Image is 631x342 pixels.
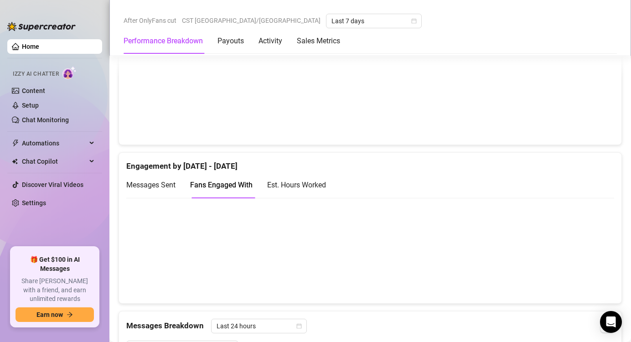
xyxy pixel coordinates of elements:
[190,181,253,189] span: Fans Engaged With
[22,116,69,124] a: Chat Monitoring
[259,36,282,47] div: Activity
[126,153,614,172] div: Engagement by [DATE] - [DATE]
[124,14,176,27] span: After OnlyFans cut
[22,43,39,50] a: Home
[67,311,73,318] span: arrow-right
[297,36,340,47] div: Sales Metrics
[13,70,59,78] span: Izzy AI Chatter
[36,311,63,318] span: Earn now
[22,136,87,150] span: Automations
[22,181,83,188] a: Discover Viral Videos
[16,277,94,304] span: Share [PERSON_NAME] with a friend, and earn unlimited rewards
[7,22,76,31] img: logo-BBDzfeDw.svg
[126,181,176,189] span: Messages Sent
[22,102,39,109] a: Setup
[600,311,622,333] div: Open Intercom Messenger
[16,255,94,273] span: 🎁 Get $100 in AI Messages
[22,87,45,94] a: Content
[12,158,18,165] img: Chat Copilot
[217,319,301,333] span: Last 24 hours
[16,307,94,322] button: Earn nowarrow-right
[411,18,417,24] span: calendar
[331,14,416,28] span: Last 7 days
[12,140,19,147] span: thunderbolt
[124,36,203,47] div: Performance Breakdown
[62,66,77,79] img: AI Chatter
[217,36,244,47] div: Payouts
[267,179,326,191] div: Est. Hours Worked
[296,323,302,329] span: calendar
[22,199,46,207] a: Settings
[126,319,614,333] div: Messages Breakdown
[182,14,321,27] span: CST [GEOGRAPHIC_DATA]/[GEOGRAPHIC_DATA]
[22,154,87,169] span: Chat Copilot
